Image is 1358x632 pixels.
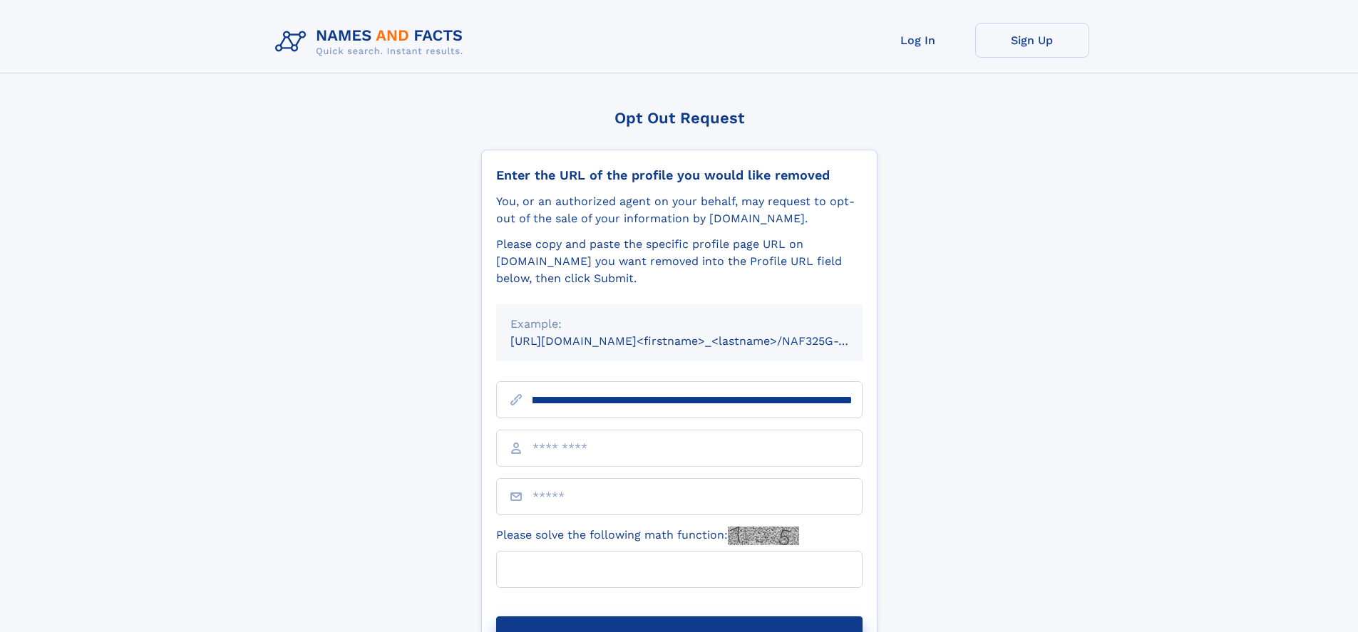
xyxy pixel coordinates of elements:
[269,23,475,61] img: Logo Names and Facts
[496,236,863,287] div: Please copy and paste the specific profile page URL on [DOMAIN_NAME] you want removed into the Pr...
[510,316,848,333] div: Example:
[861,23,975,58] a: Log In
[496,193,863,227] div: You, or an authorized agent on your behalf, may request to opt-out of the sale of your informatio...
[496,527,799,545] label: Please solve the following math function:
[975,23,1089,58] a: Sign Up
[510,334,890,348] small: [URL][DOMAIN_NAME]<firstname>_<lastname>/NAF325G-xxxxxxxx
[481,109,878,127] div: Opt Out Request
[496,167,863,183] div: Enter the URL of the profile you would like removed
